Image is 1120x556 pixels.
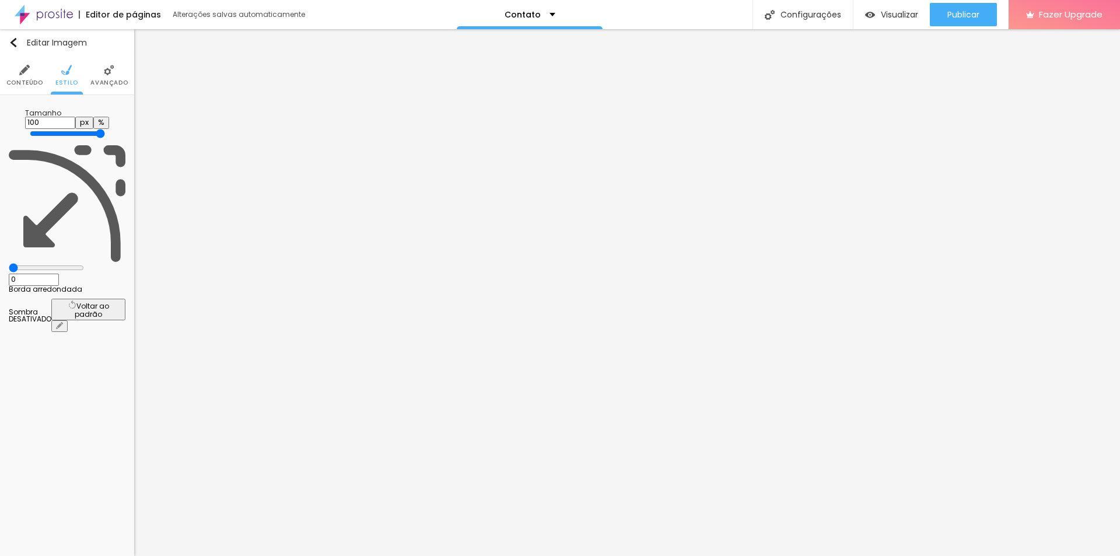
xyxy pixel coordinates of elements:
[61,65,72,75] img: Icone
[881,10,918,19] span: Visualizar
[93,117,109,129] button: %
[173,11,307,18] div: Alterações salvas automaticamente
[75,117,93,129] button: px
[90,80,128,86] span: Avançado
[505,11,541,19] p: Contato
[9,145,125,262] img: Icone
[9,314,51,324] span: DESATIVADO
[51,299,125,320] button: Voltar ao padrão
[9,38,18,47] img: Icone
[853,3,930,26] button: Visualizar
[9,38,87,47] div: Editar Imagem
[930,3,997,26] button: Publicar
[19,65,30,75] img: Icone
[55,80,78,86] span: Estilo
[75,301,109,319] span: Voltar ao padrão
[134,29,1120,556] iframe: Editor
[9,286,125,293] div: Borda arredondada
[25,110,109,117] div: Tamanho
[104,65,114,75] img: Icone
[947,10,979,19] span: Publicar
[79,11,161,19] div: Editor de páginas
[9,309,51,316] div: Sombra
[865,10,875,20] img: view-1.svg
[1039,9,1102,19] span: Fazer Upgrade
[6,80,43,86] span: Conteúdo
[765,10,775,20] img: Icone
